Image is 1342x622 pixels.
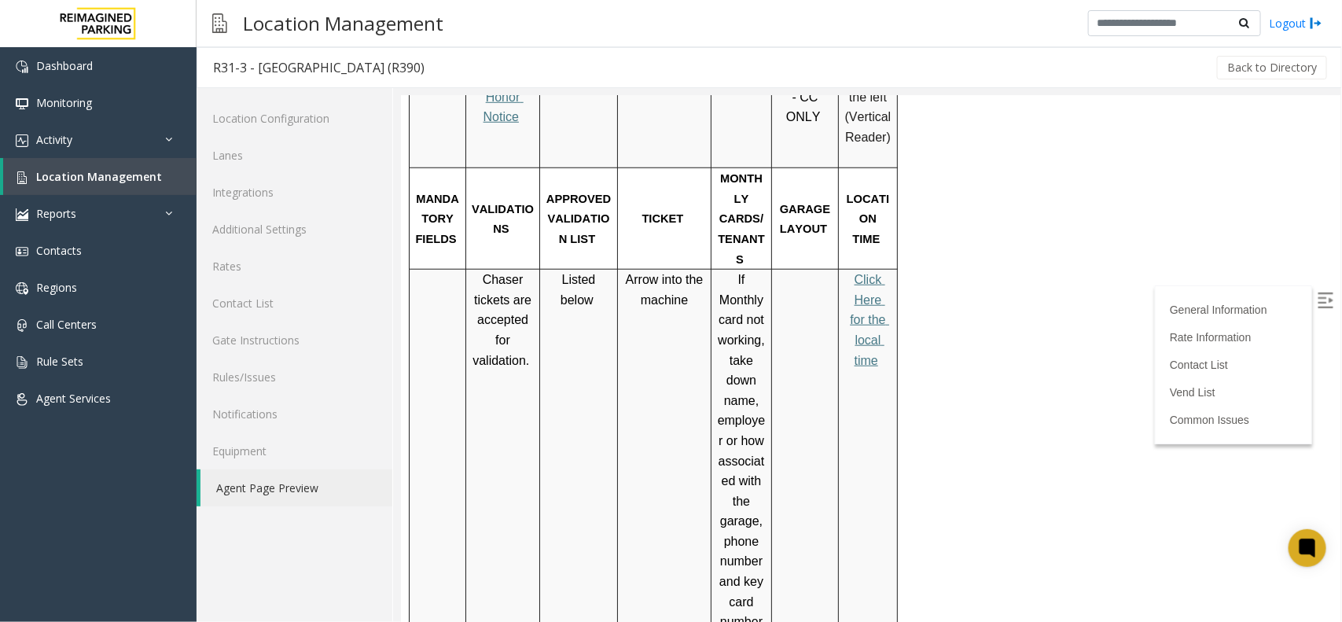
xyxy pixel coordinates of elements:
a: General Information [769,208,866,220]
span: LOCATION TIME [446,97,489,149]
a: Location Configuration [197,100,392,137]
span: MANDATORY FIELDS [14,97,57,149]
span: Reports [36,206,76,221]
span: GARAGE LAYOUT [379,107,432,140]
a: Rules/Issues [197,359,392,396]
span: Location Management [36,169,162,184]
span: Call Centers [36,317,97,332]
img: 'icon' [16,171,28,184]
span: MONTHLY CARDS/TENANTS [317,76,363,169]
img: 'icon' [16,98,28,110]
img: 'icon' [16,393,28,406]
img: 'icon' [16,319,28,332]
img: pageIcon [212,4,227,42]
span: If Monthly card not working, take down name, employer or how associated with the garage, phone nu... [317,177,367,613]
a: Contact List [769,263,827,275]
button: Back to Directory [1217,56,1327,79]
a: Rates [197,248,392,285]
a: Contact List [197,285,392,322]
a: Equipment [197,432,392,469]
a: Additional Settings [197,211,392,248]
img: 'icon' [16,61,28,73]
a: Rate Information [769,235,851,248]
a: Vend List [769,290,814,303]
span: Dashboard [36,58,93,73]
a: Agent Page Preview [200,469,392,506]
img: 'icon' [16,134,28,147]
span: Contacts [36,243,82,258]
h3: Location Management [235,4,451,42]
div: R31-3 - [GEOGRAPHIC_DATA] (R390) [213,57,425,78]
img: 'icon' [16,245,28,258]
span: Rule Sets [36,354,83,369]
img: 'icon' [16,282,28,295]
a: Location Management [3,158,197,195]
a: Logout [1269,15,1322,31]
a: Lanes [197,137,392,174]
span: Regions [36,280,77,295]
a: Notifications [197,396,392,432]
img: 'icon' [16,356,28,369]
img: logout [1310,15,1322,31]
a: Click Here for the local time [449,177,488,271]
span: Listed below [160,177,198,211]
img: 'icon' [16,208,28,221]
span: Monitoring [36,95,92,110]
span: Arrow into the machine [225,177,306,211]
a: Common Issues [769,318,848,330]
img: Open/Close Sidebar Menu [917,197,932,212]
span: APPROVED VALIDATION LIST [145,97,213,149]
span: VALIDATIONS [71,107,133,140]
span: Activity [36,132,72,147]
span: TICKET [241,116,283,129]
a: Gate Instructions [197,322,392,359]
span: Agent Services [36,391,111,406]
span: Chaser tickets are accepted for validation. [72,177,134,271]
a: Integrations [197,174,392,211]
